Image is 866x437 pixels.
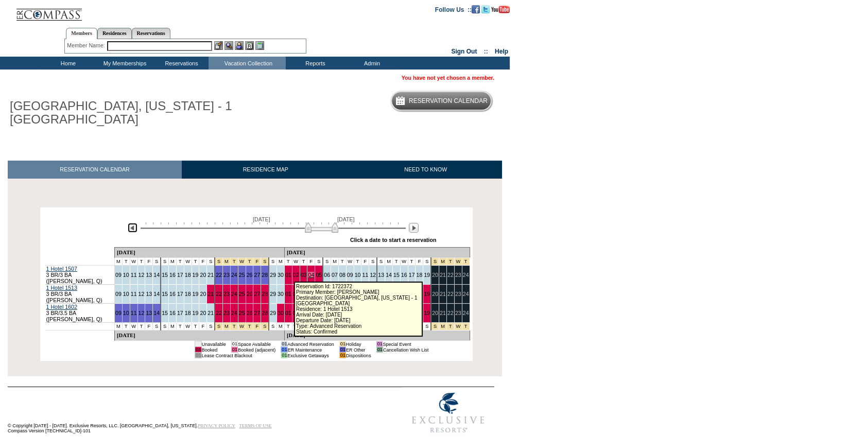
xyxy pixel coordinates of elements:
a: 1 Hotel 1513 [46,285,77,291]
td: Dispositions [346,353,371,358]
td: 21 [439,304,447,323]
a: 04 [308,272,314,278]
td: 21 [439,266,447,285]
td: 01 [281,341,287,347]
td: Advanced Reservation [287,341,334,347]
img: Impersonate [235,41,244,50]
td: Lease Contract Blackout [201,353,275,358]
td: 23 [454,285,462,304]
td: Thanksgiving 2026 [215,323,222,330]
td: Unavailable [201,341,226,347]
a: 13 [146,291,152,297]
span: [DATE] [253,216,270,222]
td: Thanksgiving 2026 [238,323,246,330]
a: PRIVACY POLICY [198,423,235,428]
td: Vacation Collection [209,57,286,69]
a: 15 [393,272,400,278]
a: 21 [207,310,214,316]
a: 26 [247,272,253,278]
a: 18 [185,310,191,316]
td: My Memberships [95,57,152,69]
td: [DATE] [114,248,284,258]
td: 22 [446,266,454,285]
td: Christmas 2026 [446,323,454,330]
td: T [408,258,415,266]
span: [DATE] [337,216,355,222]
a: 13 [146,272,152,278]
img: Next [409,223,419,233]
a: Reservations [132,28,170,39]
a: Subscribe to our YouTube Channel [491,6,510,12]
img: Subscribe to our YouTube Channel [491,6,510,13]
a: 19 [424,291,430,297]
div: Click a date to start a reservation [350,237,437,243]
td: [DATE] [284,248,470,258]
td: 01 [339,353,345,358]
div: Reservation Id: 1722372 Primary Member: [PERSON_NAME] Destination: [GEOGRAPHIC_DATA], [US_STATE] ... [294,282,423,337]
a: 14 [153,291,160,297]
td: Christmas 2026 [454,323,462,330]
td: 3 BR/3 BA ([PERSON_NAME], Q) [45,285,115,304]
td: 21 [439,285,447,304]
td: 01 [376,341,383,347]
td: S [161,323,168,330]
a: 11 [131,291,137,297]
td: W [130,323,137,330]
td: S [269,258,276,266]
a: 19 [193,310,199,316]
td: 01 [195,347,201,353]
td: 24 [462,304,470,323]
td: M [114,323,122,330]
a: 17 [177,291,183,297]
td: W [400,258,408,266]
td: T [354,258,361,266]
td: T [192,323,199,330]
a: TERMS OF USE [239,423,272,428]
td: M [331,258,339,266]
a: 09 [347,272,353,278]
td: Thanksgiving 2026 [215,258,222,266]
a: 30 [278,291,284,297]
a: 14 [153,310,160,316]
td: Thanksgiving 2026 [223,323,231,330]
a: Sign Out [451,48,477,55]
td: 3 BR/3.5 BA ([PERSON_NAME], Q) [45,304,115,323]
td: Thanksgiving 2026 [246,258,253,266]
a: 10 [123,291,129,297]
a: 26 [247,310,253,316]
a: 27 [254,310,260,316]
img: Previous [128,223,137,233]
td: W [130,258,137,266]
a: 09 [115,310,122,316]
a: 12 [370,272,376,278]
td: 24 [462,266,470,285]
td: F [145,258,153,266]
a: 08 [339,272,345,278]
a: 21 [207,272,214,278]
a: 13 [146,310,152,316]
a: 20 [200,291,206,297]
td: F [361,258,369,266]
td: Thanksgiving 2026 [230,323,238,330]
a: 15 [162,291,168,297]
td: 20 [431,266,439,285]
a: Help [495,48,508,55]
a: 16 [401,272,407,278]
a: 11 [362,272,368,278]
td: 20 [431,304,439,323]
td: 01 [376,347,383,353]
td: ER Other [346,347,371,353]
td: Reports [286,57,342,69]
a: 29 [270,291,276,297]
a: 21 [207,291,214,297]
a: 1 Hotel 1507 [46,266,77,272]
h5: Reservation Calendar [409,98,488,104]
td: F [199,323,207,330]
td: Booked [201,347,226,353]
a: 22 [216,310,222,316]
a: 23 [223,310,230,316]
a: 17 [177,310,183,316]
td: S [153,323,161,330]
td: T [137,258,145,266]
a: 30 [278,310,284,316]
